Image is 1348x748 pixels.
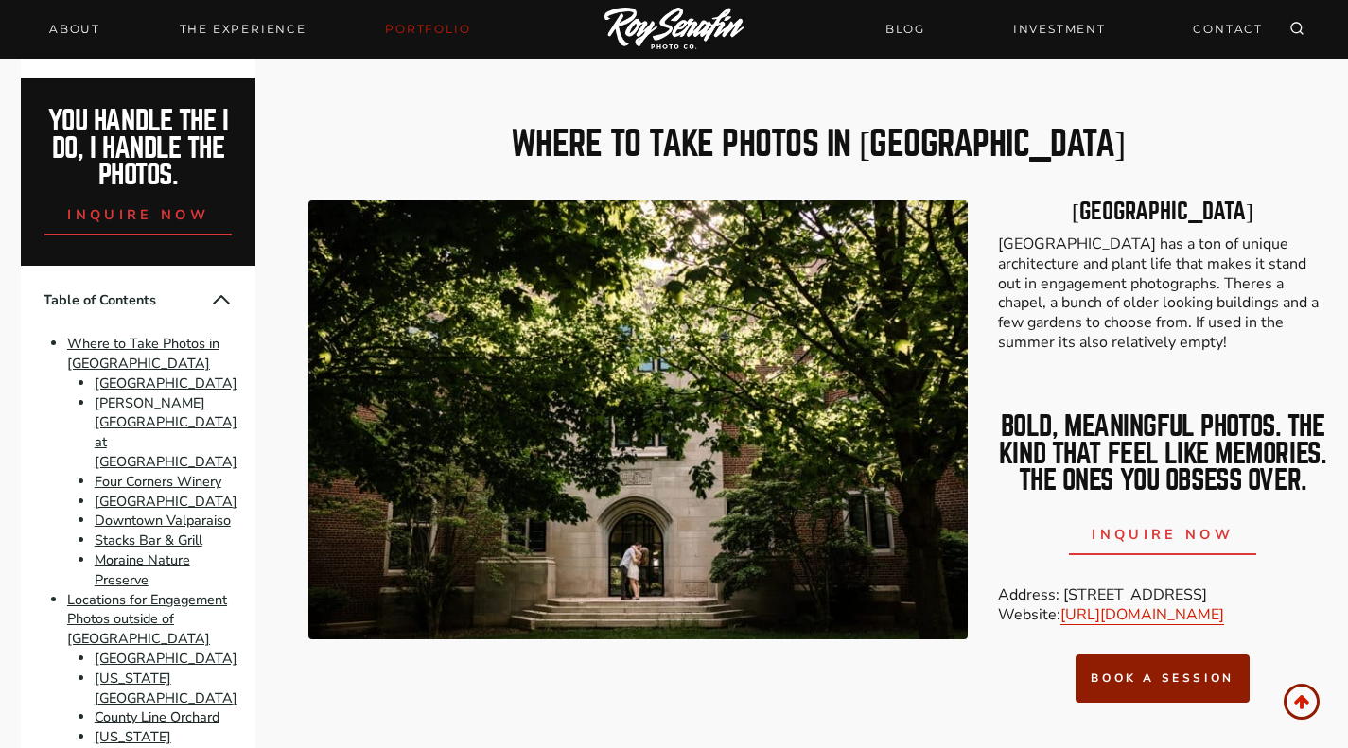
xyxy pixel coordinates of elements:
[998,585,1327,625] p: Address: [STREET_ADDRESS] Website:
[1002,12,1117,45] a: INVESTMENT
[95,374,237,392] a: [GEOGRAPHIC_DATA]
[42,108,236,189] h2: You handle the i do, I handle the photos.
[374,16,481,43] a: Portfolio
[998,235,1327,353] p: [GEOGRAPHIC_DATA] has a ton of unique architecture and plant life that makes it stand out in enga...
[1182,12,1274,45] a: CONTACT
[604,8,744,52] img: Logo of Roy Serafin Photo Co., featuring stylized text in white on a light background, representi...
[1091,670,1234,686] span: book a session
[44,189,232,235] a: inquire now
[1092,525,1234,544] span: inquire now
[67,334,219,373] a: Where to Take Photos in [GEOGRAPHIC_DATA]
[95,531,202,549] a: Stacks Bar & Grill
[1284,16,1310,43] button: View Search Form
[95,550,190,589] a: Moraine Nature Preserve
[95,708,219,727] a: County Line Orchard
[38,16,112,43] a: About
[67,590,227,649] a: Locations for Engagement Photos outside of [GEOGRAPHIC_DATA]
[874,12,1274,45] nav: Secondary Navigation
[308,200,968,639] img: Where to take Engagement Photos in Northwest Indiana 2
[1060,604,1224,625] a: [URL][DOMAIN_NAME]
[95,492,237,511] a: [GEOGRAPHIC_DATA]
[95,512,231,531] a: Downtown Valparaiso
[44,290,211,310] span: Table of Contents
[1284,684,1320,720] a: Scroll to top
[168,16,318,43] a: THE EXPERIENCE
[1069,509,1256,555] a: inquire now
[67,205,209,224] span: inquire now
[38,16,481,43] nav: Primary Navigation
[95,649,237,668] a: [GEOGRAPHIC_DATA]
[95,393,237,471] a: [PERSON_NAME][GEOGRAPHIC_DATA] at [GEOGRAPHIC_DATA]
[95,472,221,491] a: Four Corners Winery
[998,200,1327,223] h3: [GEOGRAPHIC_DATA]
[210,288,233,311] button: Collapse Table of Contents
[998,413,1327,495] h2: bold, meaningful photos. The kind that feel like memories. The ones you obsess over.
[308,127,1327,161] h2: Where to Take Photos in [GEOGRAPHIC_DATA]
[95,669,237,707] a: [US_STATE][GEOGRAPHIC_DATA]
[874,12,937,45] a: BLOG
[1076,654,1249,703] a: book a session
